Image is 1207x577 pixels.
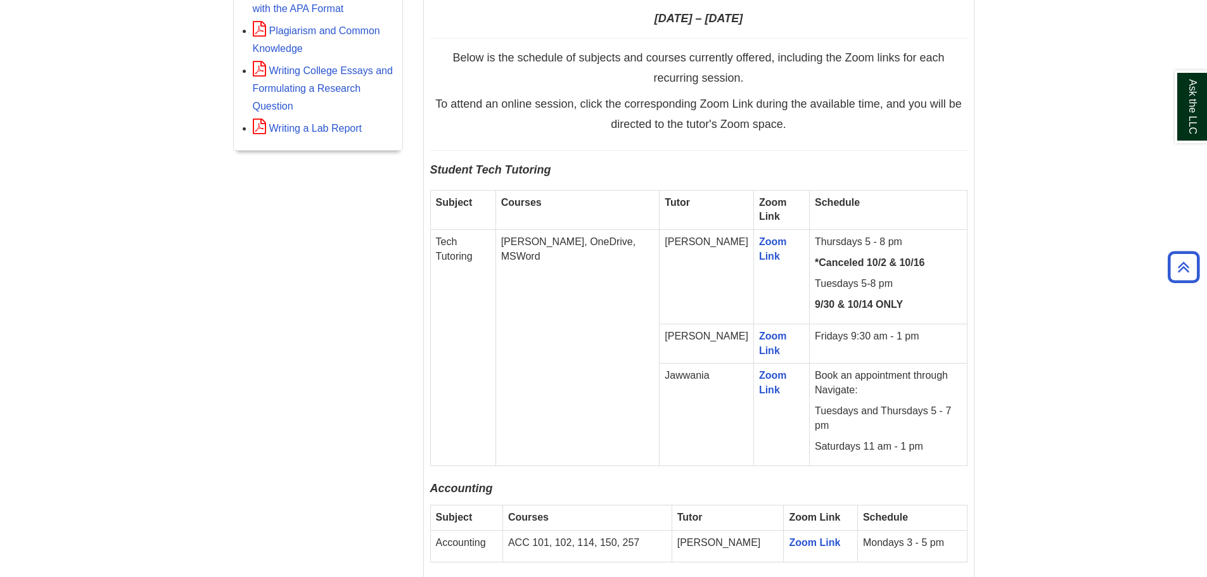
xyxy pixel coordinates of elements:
[672,530,784,562] td: [PERSON_NAME]
[430,482,493,495] span: Accounting
[789,537,840,548] a: Zoom Link
[435,98,961,130] span: To attend an online session, click the corresponding Zoom Link during the available time, and you...
[815,197,860,208] strong: Schedule
[452,51,944,84] span: Below is the schedule of subjects and courses currently offered, including the Zoom links for eac...
[759,331,787,356] a: Zoom Link
[430,163,551,176] span: Student Tech Tutoring
[253,123,362,134] a: Writing a Lab Report
[863,512,908,523] strong: Schedule
[665,197,690,208] strong: Tutor
[759,370,787,395] a: Zoom Link
[501,197,542,208] strong: Courses
[815,369,961,398] p: Book an appointment through Navigate:
[660,324,754,364] td: [PERSON_NAME]
[815,257,924,268] strong: *Canceled 10/2 & 10/16
[253,25,380,54] a: Plagiarism and Common Knowledge
[430,530,502,562] td: Accounting
[660,364,754,466] td: Jawwania
[508,512,549,523] strong: Courses
[501,235,655,264] p: [PERSON_NAME], OneDrive, MSWord
[430,230,495,466] td: Tech Tutoring
[508,536,667,550] p: ACC 101, 102, 114, 150, 257
[436,197,473,208] strong: Subject
[660,230,754,324] td: [PERSON_NAME]
[815,404,961,433] p: Tuesdays and Thursdays 5 - 7 pm
[815,329,961,344] p: Fridays 9:30 am - 1 pm
[1163,258,1204,276] a: Back to Top
[253,65,393,111] a: Writing College Essays and Formulating a Research Question
[815,235,961,250] p: Thursdays 5 - 8 pm
[677,512,703,523] strong: Tutor
[759,197,787,222] strong: Zoom Link
[815,440,961,454] p: Saturdays 11 am - 1 pm
[863,536,962,550] p: Mondays 3 - 5 pm
[815,277,961,291] p: Tuesdays 5-8 pm
[815,299,903,310] strong: 9/30 & 10/14 ONLY
[655,12,743,25] strong: [DATE] – [DATE]
[789,512,840,523] strong: Zoom Link
[436,512,473,523] strong: Subject
[759,236,787,262] a: Zoom Link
